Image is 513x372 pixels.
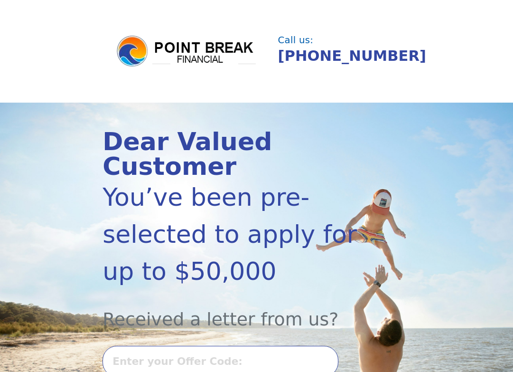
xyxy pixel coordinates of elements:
img: logo.png [115,34,258,68]
div: Dear Valued Customer [103,129,364,179]
div: Received a letter from us? [103,290,364,333]
div: Call us: [278,36,406,45]
a: [PHONE_NUMBER] [278,48,426,64]
div: You’ve been pre-selected to apply for up to $50,000 [103,179,364,290]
